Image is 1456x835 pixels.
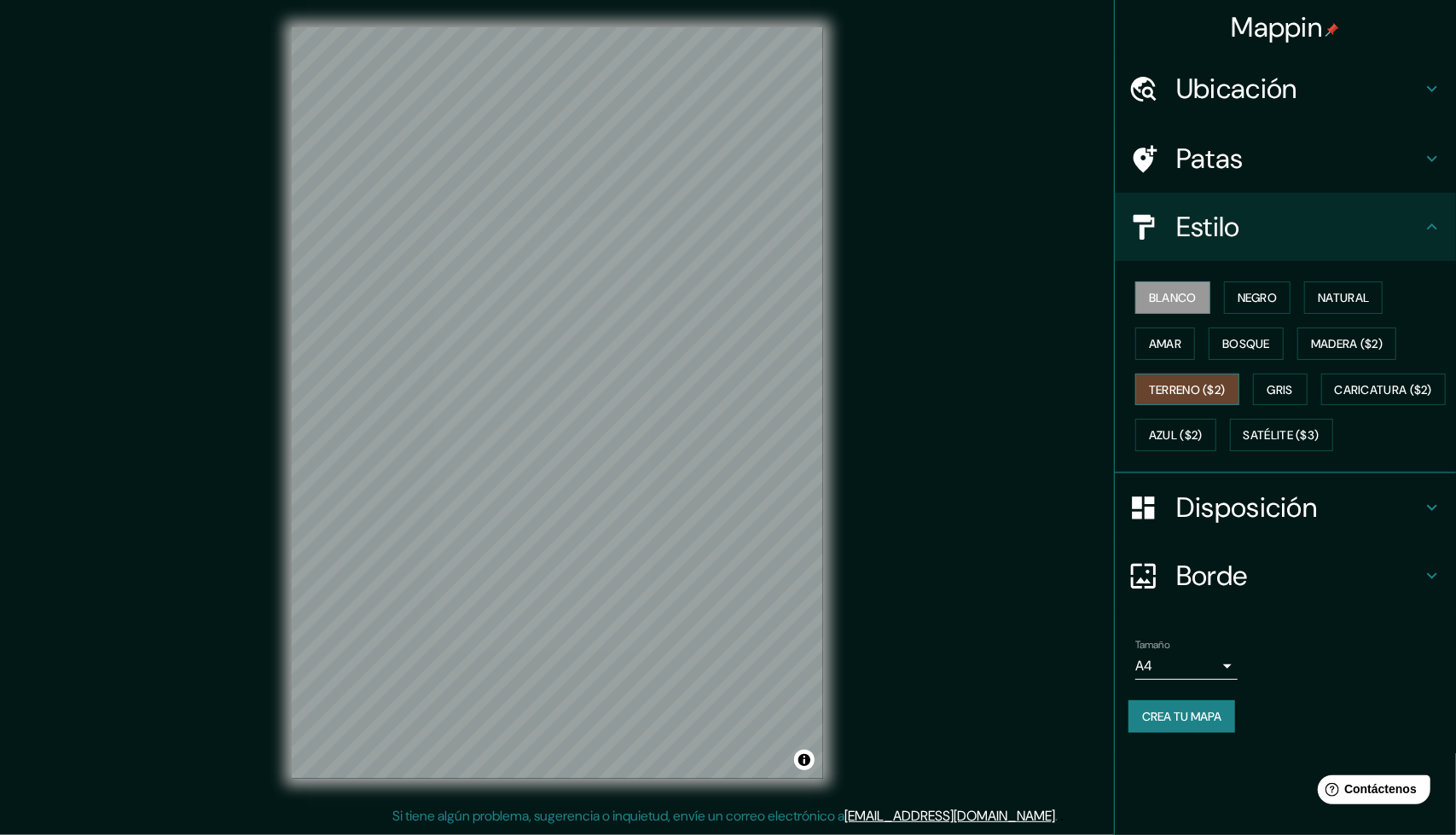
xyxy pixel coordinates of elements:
[1253,374,1308,406] button: Gris
[1115,125,1456,193] div: Patas
[1224,281,1291,314] button: Negro
[1335,382,1433,397] font: Caricatura ($2)
[1115,473,1456,542] div: Disposición
[1222,336,1270,351] font: Bosque
[1115,193,1456,261] div: Estilo
[1135,652,1238,680] div: A4
[1135,657,1152,675] font: A4
[1176,490,1317,525] font: Disposición
[1058,806,1060,825] font: .
[1135,281,1210,314] button: Blanco
[1176,209,1240,245] font: Estilo
[1209,328,1284,360] button: Bosque
[1244,428,1320,444] font: Satélite ($3)
[1149,382,1226,397] font: Terreno ($2)
[1115,55,1456,123] div: Ubicación
[1176,558,1248,594] font: Borde
[1135,374,1239,406] button: Terreno ($2)
[1321,374,1447,406] button: Caricatura ($2)
[392,807,844,825] font: Si tiene algún problema, sugerencia o inquietud, envíe un correo electrónico a
[1060,806,1064,825] font: .
[1135,638,1170,652] font: Tamaño
[1304,281,1383,314] button: Natural
[794,750,815,770] button: Activar o desactivar atribución
[292,27,823,779] canvas: Mapa
[1325,23,1339,37] img: pin-icon.png
[1304,768,1437,816] iframe: Lanzador de widgets de ayuda
[1232,9,1323,45] font: Mappin
[1142,709,1221,724] font: Crea tu mapa
[1115,542,1456,610] div: Borde
[844,807,1055,825] a: [EMAIL_ADDRESS][DOMAIN_NAME]
[1149,336,1181,351] font: Amar
[1149,290,1197,305] font: Blanco
[1055,807,1058,825] font: .
[1149,428,1203,444] font: Azul ($2)
[1176,71,1297,107] font: Ubicación
[1318,290,1369,305] font: Natural
[1267,382,1293,397] font: Gris
[1128,700,1235,733] button: Crea tu mapa
[1176,141,1244,177] font: Patas
[1311,336,1383,351] font: Madera ($2)
[1238,290,1278,305] font: Negro
[1230,419,1333,451] button: Satélite ($3)
[1135,328,1195,360] button: Amar
[1297,328,1396,360] button: Madera ($2)
[1135,419,1216,451] button: Azul ($2)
